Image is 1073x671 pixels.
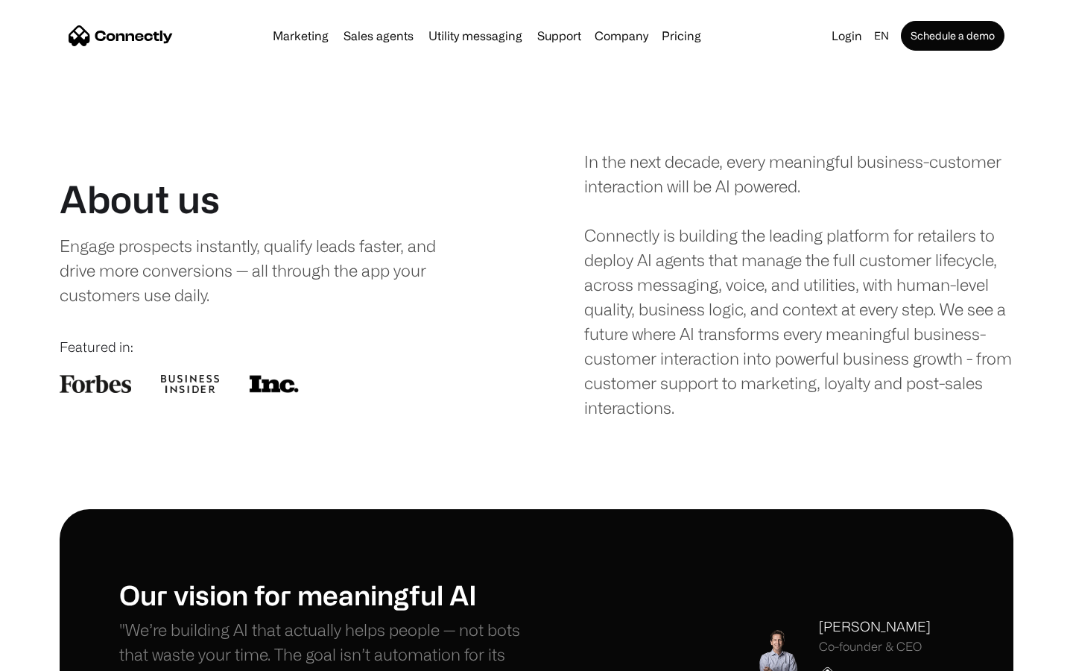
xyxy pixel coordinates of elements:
a: Marketing [267,30,335,42]
a: Schedule a demo [901,21,1004,51]
h1: Our vision for meaningful AI [119,579,536,611]
div: In the next decade, every meaningful business-customer interaction will be AI powered. Connectly ... [584,149,1013,420]
div: en [874,25,889,46]
a: Login [826,25,868,46]
h1: About us [60,177,220,221]
a: Sales agents [338,30,420,42]
div: Engage prospects instantly, qualify leads faster, and drive more conversions — all through the ap... [60,233,467,307]
div: Company [595,25,648,46]
div: Featured in: [60,337,489,357]
a: Utility messaging [422,30,528,42]
div: Co-founder & CEO [819,640,931,654]
div: [PERSON_NAME] [819,617,931,637]
a: Support [531,30,587,42]
a: Pricing [656,30,707,42]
